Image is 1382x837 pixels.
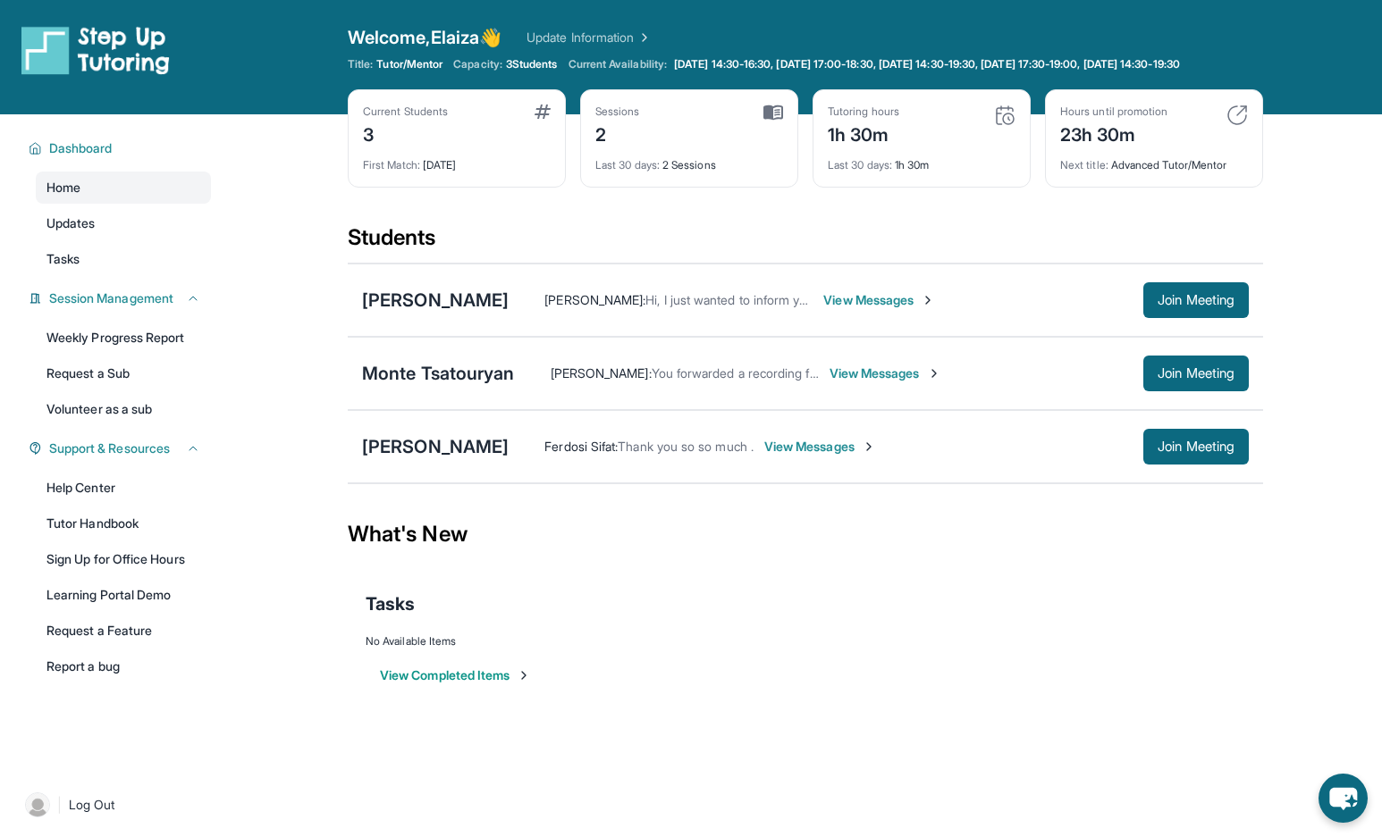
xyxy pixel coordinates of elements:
[36,472,211,504] a: Help Center
[652,365,975,381] span: You forwarded a recording from Your business Instagram
[921,293,935,307] img: Chevron-Right
[363,105,448,119] div: Current Students
[862,439,876,454] img: Chevron-Right
[366,634,1245,649] div: No Available Items
[18,785,211,824] a: |Log Out
[42,439,200,457] button: Support & Resources
[49,139,113,157] span: Dashboard
[1060,158,1108,172] span: Next title :
[21,25,170,75] img: logo
[828,147,1015,172] div: 1h 30m
[535,105,551,119] img: card
[764,438,876,456] span: View Messages
[1060,105,1167,119] div: Hours until promotion
[830,364,941,382] span: View Messages
[36,172,211,204] a: Home
[595,105,640,119] div: Sessions
[25,792,50,817] img: user-img
[1158,368,1235,379] span: Join Meeting
[348,57,373,71] span: Title:
[363,119,448,147] div: 3
[595,158,660,172] span: Last 30 days :
[49,439,170,457] span: Support & Resources
[1226,105,1248,126] img: card
[36,615,211,647] a: Request a Feature
[36,207,211,239] a: Updates
[36,243,211,275] a: Tasks
[348,495,1263,573] div: What's New
[569,57,667,71] span: Current Availability:
[1143,282,1249,318] button: Join Meeting
[544,439,618,454] span: Ferdosi Sifat :
[618,439,754,454] span: Thank you so so much .
[42,289,200,307] button: Session Management
[1143,429,1249,465] button: Join Meeting
[348,223,1263,263] div: Students
[376,57,442,71] span: Tutor/Mentor
[506,57,558,71] span: 3 Students
[46,179,80,197] span: Home
[1158,441,1235,452] span: Join Meeting
[46,214,96,232] span: Updates
[828,105,899,119] div: Tutoring hours
[828,119,899,147] div: 1h 30m
[36,579,211,611] a: Learning Portal Demo
[362,434,509,459] div: [PERSON_NAME]
[46,250,80,268] span: Tasks
[36,507,211,540] a: Tutor Handbook
[828,158,892,172] span: Last 30 days :
[1158,295,1235,306] span: Join Meeting
[674,57,1180,71] span: [DATE] 14:30-16:30, [DATE] 17:00-18:30, [DATE] 14:30-19:30, [DATE] 17:30-19:00, [DATE] 14:30-19:30
[544,292,645,307] span: [PERSON_NAME] :
[36,650,211,682] a: Report a bug
[763,105,783,121] img: card
[1143,356,1249,391] button: Join Meeting
[36,543,211,575] a: Sign Up for Office Hours
[36,393,211,425] a: Volunteer as a sub
[551,365,652,381] span: [PERSON_NAME] :
[366,591,415,616] span: Tasks
[595,147,783,172] div: 2 Sessions
[453,57,502,71] span: Capacity:
[634,29,652,46] img: Chevron Right
[823,291,935,309] span: View Messages
[670,57,1184,71] a: [DATE] 14:30-16:30, [DATE] 17:00-18:30, [DATE] 14:30-19:30, [DATE] 17:30-19:00, [DATE] 14:30-19:30
[1319,774,1368,823] button: chat-button
[994,105,1015,126] img: card
[363,147,551,172] div: [DATE]
[348,25,501,50] span: Welcome, Elaiza 👋
[1060,147,1248,172] div: Advanced Tutor/Mentor
[42,139,200,157] button: Dashboard
[363,158,420,172] span: First Match :
[362,288,509,313] div: [PERSON_NAME]
[362,361,515,386] div: Monte Tsatouryan
[527,29,652,46] a: Update Information
[595,119,640,147] div: 2
[36,322,211,354] a: Weekly Progress Report
[57,794,62,816] span: |
[36,357,211,389] a: Request a Sub
[927,366,941,381] img: Chevron-Right
[69,796,115,814] span: Log Out
[49,289,173,307] span: Session Management
[380,666,531,684] button: View Completed Items
[1060,119,1167,147] div: 23h 30m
